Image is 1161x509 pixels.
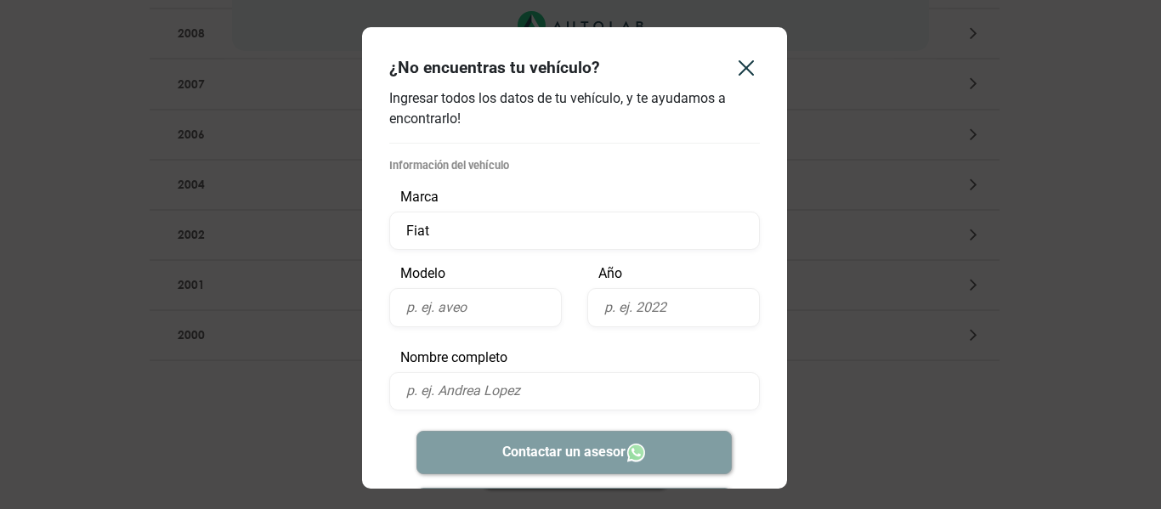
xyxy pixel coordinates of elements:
[389,187,760,207] p: Marca
[389,288,562,326] input: p. ej. aveo
[416,431,732,474] button: Contactar un asesor
[626,442,647,463] img: Whatsapp icon
[587,263,760,284] p: Año
[389,348,760,368] p: Nombre completo
[587,288,760,326] input: p. ej. 2022
[719,41,773,95] button: Close
[389,88,760,129] p: Ingresar todos los datos de tu vehículo, y te ayudamos a encontrarlo!
[389,157,760,173] p: Información del vehículo
[389,263,562,284] p: Modelo
[389,58,600,77] h4: ¿No encuentras tu vehículo?
[389,212,760,250] input: ¿Que vehículo tienes?
[389,372,760,410] input: p. ej. Andrea Lopez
